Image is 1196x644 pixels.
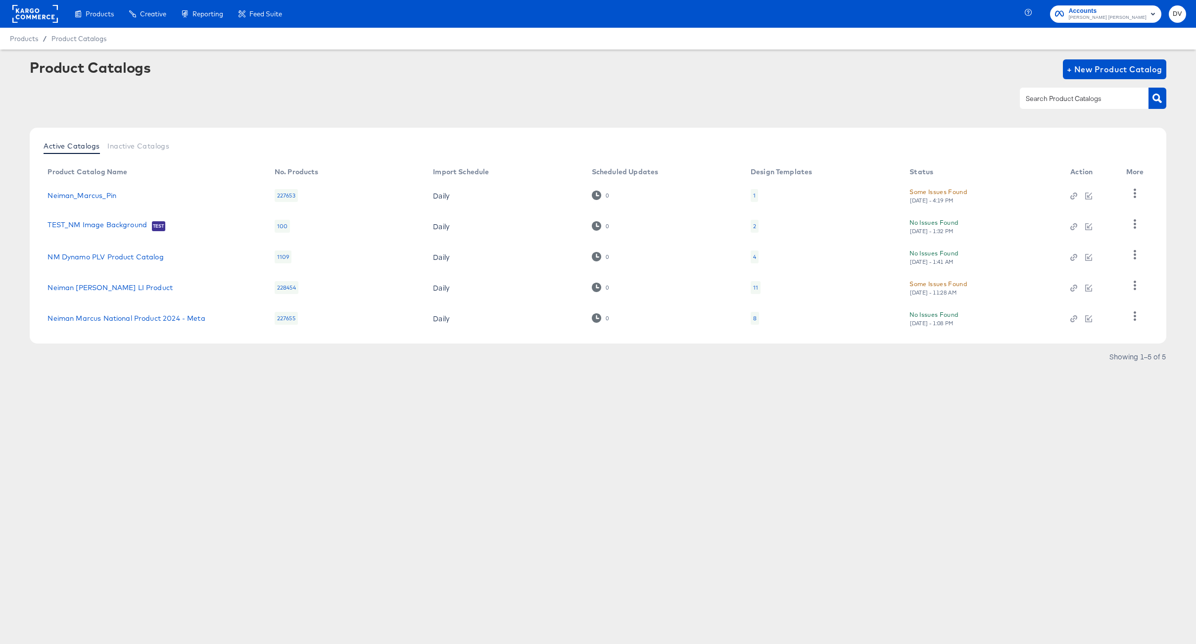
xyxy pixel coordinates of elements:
div: 4 [753,253,756,261]
th: More [1118,164,1156,180]
div: Some Issues Found [909,279,967,289]
a: Product Catalogs [51,35,106,43]
div: 0 [592,191,609,200]
div: 1109 [275,250,292,263]
div: 1 [751,189,758,202]
div: [DATE] - 4:19 PM [909,197,954,204]
div: Product Catalogs [30,59,150,75]
button: Accounts[PERSON_NAME] [PERSON_NAME] [1050,5,1161,23]
div: Showing 1–5 of 5 [1109,353,1166,360]
div: 228454 [275,281,298,294]
div: 1 [753,192,756,199]
a: Neiman_Marcus_Pin [48,192,116,199]
div: 227655 [275,312,298,325]
div: 2 [751,220,759,233]
td: Daily [425,211,583,242]
div: [DATE] - 11:28 AM [909,289,957,296]
div: 0 [592,283,609,292]
div: 11 [751,281,761,294]
span: Feed Suite [249,10,282,18]
div: No. Products [275,168,319,176]
span: + New Product Catalog [1067,62,1162,76]
div: 8 [753,314,757,322]
a: Neiman [PERSON_NAME] LI Product [48,284,173,292]
div: 11 [753,284,758,292]
td: Daily [425,303,583,334]
input: Search Product Catalogs [1024,93,1129,104]
td: Daily [425,180,583,211]
button: DV [1169,5,1186,23]
div: 0 [605,315,609,322]
div: Some Issues Found [909,187,967,197]
div: 0 [592,252,609,261]
span: [PERSON_NAME] [PERSON_NAME] [1069,14,1147,22]
div: 0 [605,284,609,291]
th: Action [1062,164,1118,180]
span: Reporting [192,10,223,18]
div: 100 [275,220,290,233]
div: Scheduled Updates [592,168,659,176]
span: Active Catalogs [44,142,99,150]
div: 0 [605,253,609,260]
a: TEST_NM Image Background [48,221,147,231]
a: NM Dynamo PLV Product Catalog [48,253,163,261]
button: Some Issues Found[DATE] - 11:28 AM [909,279,967,296]
div: Design Templates [751,168,812,176]
div: Product Catalog Name [48,168,127,176]
div: 0 [605,192,609,199]
div: 8 [751,312,759,325]
button: + New Product Catalog [1063,59,1166,79]
div: 0 [592,221,609,231]
span: / [38,35,51,43]
span: Products [86,10,114,18]
td: Daily [425,272,583,303]
span: Inactive Catalogs [107,142,169,150]
span: Test [152,222,165,230]
td: Daily [425,242,583,272]
div: 4 [751,250,759,263]
div: 227653 [275,189,298,202]
span: DV [1173,8,1182,20]
span: Accounts [1069,6,1147,16]
div: 0 [605,223,609,230]
th: Status [902,164,1062,180]
div: 2 [753,222,756,230]
button: Some Issues Found[DATE] - 4:19 PM [909,187,967,204]
span: Products [10,35,38,43]
div: Import Schedule [433,168,489,176]
span: Creative [140,10,166,18]
div: 0 [592,313,609,323]
a: Neiman Marcus National Product 2024 - Meta [48,314,205,322]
